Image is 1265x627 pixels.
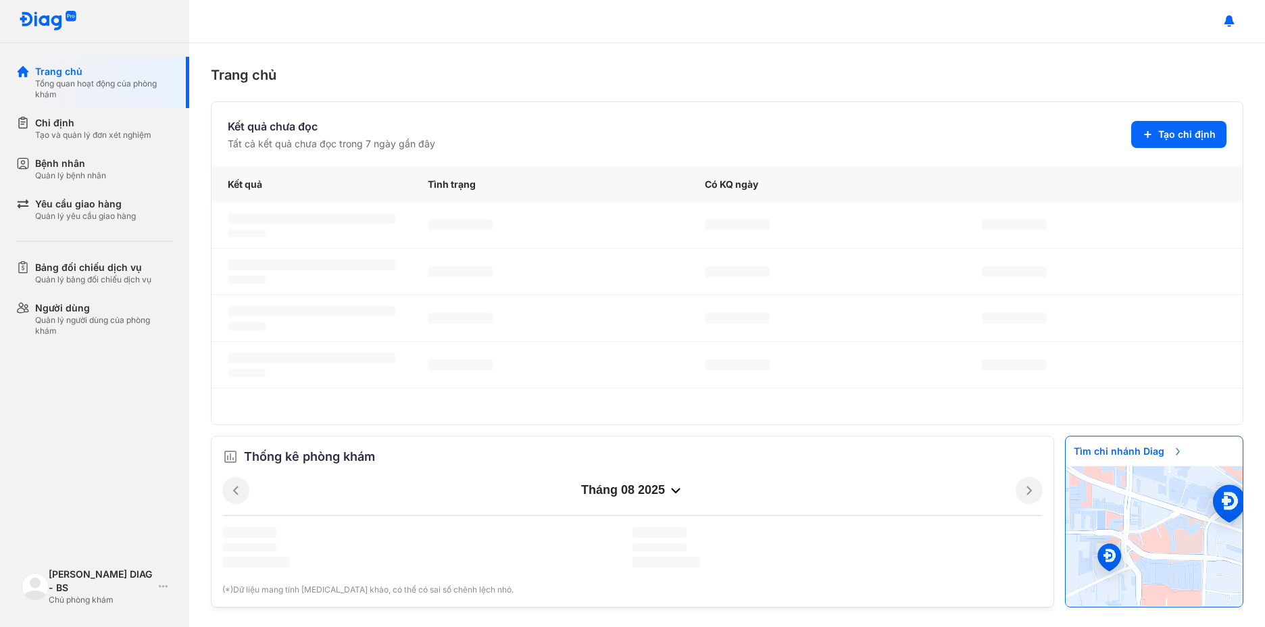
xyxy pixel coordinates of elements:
span: ‌ [705,359,770,370]
div: Người dùng [35,301,173,315]
span: ‌ [222,557,290,568]
div: Kết quả chưa đọc [228,118,435,134]
img: logo [19,11,77,32]
div: Trang chủ [35,65,173,78]
span: ‌ [228,306,395,317]
span: ‌ [228,276,266,284]
span: ‌ [982,359,1047,370]
div: Yêu cầu giao hàng [35,197,136,211]
div: Chỉ định [35,116,151,130]
span: ‌ [222,543,276,551]
img: order.5a6da16c.svg [222,449,239,465]
span: ‌ [228,259,395,270]
button: Tạo chỉ định [1131,121,1226,148]
div: Tổng quan hoạt động của phòng khám [35,78,173,100]
span: ‌ [428,313,493,324]
span: ‌ [982,220,1047,230]
div: Trang chủ [211,65,1243,85]
span: ‌ [428,359,493,370]
div: Tình trạng [412,167,689,202]
span: ‌ [705,220,770,230]
span: Tạo chỉ định [1158,128,1216,141]
div: Kết quả [212,167,412,202]
span: ‌ [632,557,700,568]
span: ‌ [705,313,770,324]
div: [PERSON_NAME] DIAG - BS [49,568,153,595]
span: ‌ [982,266,1047,277]
div: Quản lý người dùng của phòng khám [35,315,173,336]
div: Bệnh nhân [35,157,106,170]
span: ‌ [705,266,770,277]
span: ‌ [632,527,687,538]
span: ‌ [982,313,1047,324]
span: ‌ [228,229,266,237]
div: Tạo và quản lý đơn xét nghiệm [35,130,151,141]
span: ‌ [428,220,493,230]
span: ‌ [228,353,395,363]
div: Quản lý bảng đối chiếu dịch vụ [35,274,151,285]
div: Tất cả kết quả chưa đọc trong 7 ngày gần đây [228,137,435,151]
div: Quản lý yêu cầu giao hàng [35,211,136,222]
div: Bảng đối chiếu dịch vụ [35,261,151,274]
span: ‌ [632,543,687,551]
span: ‌ [228,322,266,330]
span: Thống kê phòng khám [244,447,375,466]
span: ‌ [228,369,266,377]
span: ‌ [222,527,276,538]
span: ‌ [428,266,493,277]
div: Chủ phòng khám [49,595,153,605]
span: ‌ [228,213,395,224]
img: logo [22,573,49,600]
div: (*)Dữ liệu mang tính [MEDICAL_DATA] khảo, có thể có sai số chênh lệch nhỏ. [222,584,1043,596]
span: Tìm chi nhánh Diag [1066,436,1191,466]
div: Có KQ ngày [689,167,966,202]
div: Quản lý bệnh nhân [35,170,106,181]
div: tháng 08 2025 [249,482,1016,499]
